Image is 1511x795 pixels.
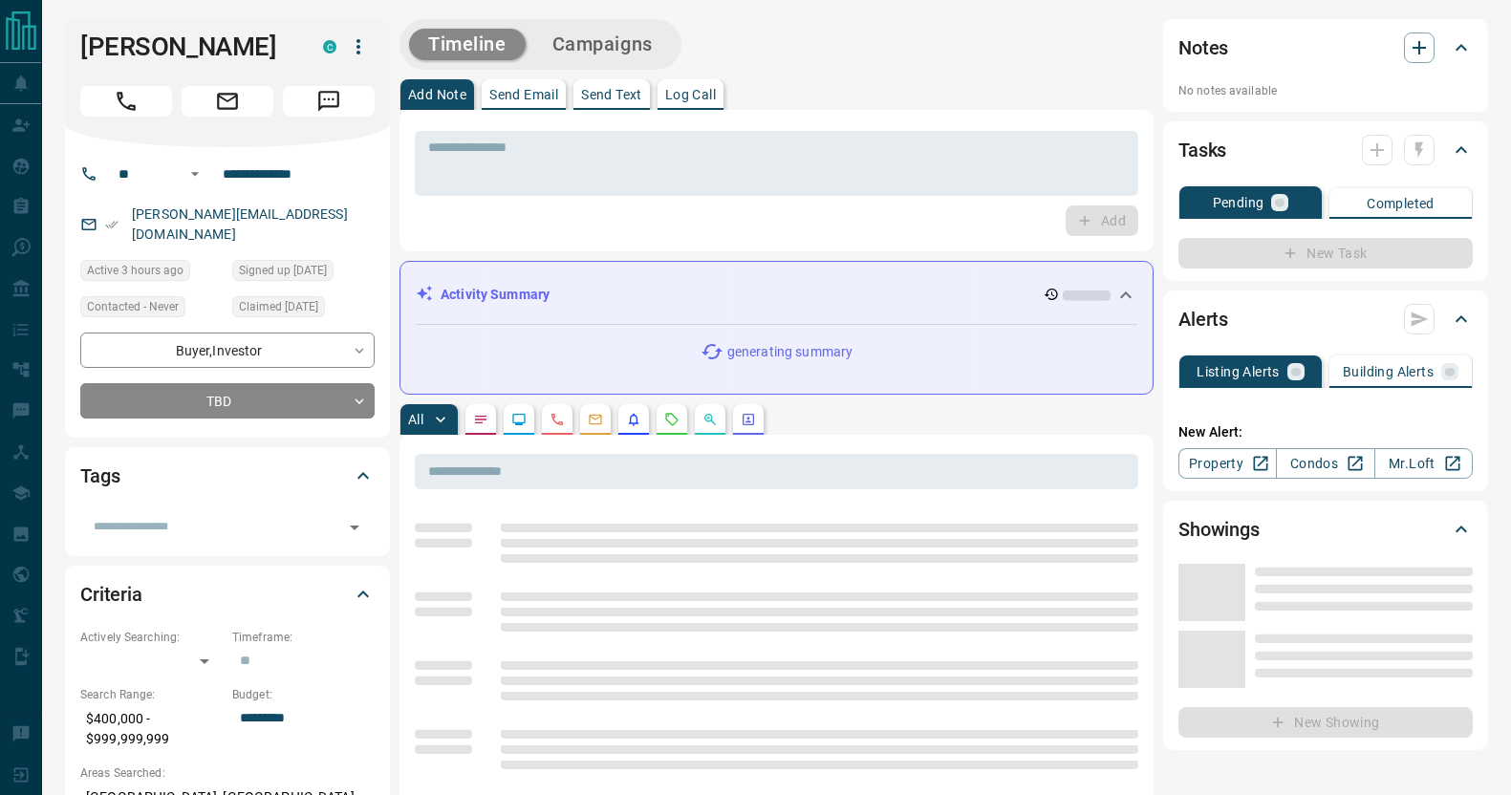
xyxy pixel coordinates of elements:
[489,88,558,101] p: Send Email
[581,88,642,101] p: Send Text
[87,261,183,280] span: Active 3 hours ago
[232,260,375,287] div: Thu Mar 01 2018
[665,88,716,101] p: Log Call
[1374,448,1473,479] a: Mr.Loft
[105,218,119,231] svg: Email Verified
[702,412,718,427] svg: Opportunities
[626,412,641,427] svg: Listing Alerts
[239,261,327,280] span: Signed up [DATE]
[80,629,223,646] p: Actively Searching:
[80,579,142,610] h2: Criteria
[1178,25,1473,71] div: Notes
[80,686,223,703] p: Search Range:
[80,383,375,419] div: TBD
[80,333,375,368] div: Buyer , Investor
[416,277,1137,312] div: Activity Summary
[409,29,526,60] button: Timeline
[1178,422,1473,442] p: New Alert:
[533,29,672,60] button: Campaigns
[1178,32,1228,63] h2: Notes
[588,412,603,427] svg: Emails
[232,296,375,323] div: Tue Apr 19 2022
[741,412,756,427] svg: Agent Actions
[80,461,119,491] h2: Tags
[87,297,179,316] span: Contacted - Never
[239,297,318,316] span: Claimed [DATE]
[408,88,466,101] p: Add Note
[1178,296,1473,342] div: Alerts
[80,453,375,499] div: Tags
[511,412,527,427] svg: Lead Browsing Activity
[183,162,206,185] button: Open
[550,412,565,427] svg: Calls
[1367,197,1435,210] p: Completed
[1178,135,1226,165] h2: Tasks
[1178,448,1277,479] a: Property
[232,686,375,703] p: Budget:
[80,260,223,287] div: Fri Aug 15 2025
[441,285,550,305] p: Activity Summary
[1178,304,1228,334] h2: Alerts
[80,32,294,62] h1: [PERSON_NAME]
[1213,196,1264,209] p: Pending
[664,412,680,427] svg: Requests
[182,86,273,117] span: Email
[80,571,375,617] div: Criteria
[341,514,368,541] button: Open
[283,86,375,117] span: Message
[1178,82,1473,99] p: No notes available
[1178,514,1260,545] h2: Showings
[1178,127,1473,173] div: Tasks
[80,703,223,755] p: $400,000 - $999,999,999
[727,342,853,362] p: generating summary
[1178,506,1473,552] div: Showings
[323,40,336,54] div: condos.ca
[408,413,423,426] p: All
[1197,365,1280,378] p: Listing Alerts
[80,764,375,782] p: Areas Searched:
[80,86,172,117] span: Call
[1343,365,1434,378] p: Building Alerts
[473,412,488,427] svg: Notes
[232,629,375,646] p: Timeframe:
[1276,448,1374,479] a: Condos
[132,206,348,242] a: [PERSON_NAME][EMAIL_ADDRESS][DOMAIN_NAME]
